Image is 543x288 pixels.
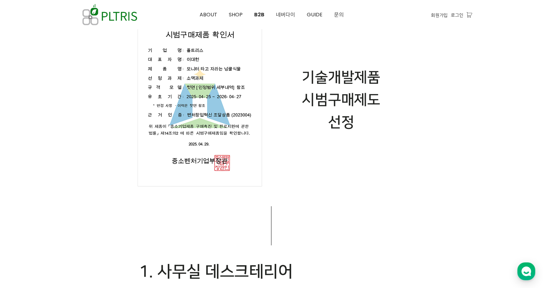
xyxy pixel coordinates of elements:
[20,213,24,218] span: 홈
[59,213,66,218] span: 대화
[42,203,83,219] a: 대화
[223,0,248,29] a: SHOP
[83,203,123,219] a: 설정
[431,12,448,19] a: 회원가입
[194,0,223,29] a: ABOUT
[328,0,349,29] a: 문의
[270,0,301,29] a: 네버다이
[334,11,344,18] span: 문의
[307,11,323,18] span: GUIDE
[451,12,463,19] a: 로그인
[2,203,42,219] a: 홈
[254,11,264,18] span: B2B
[248,0,270,29] a: B2B
[276,11,295,18] span: 네버다이
[99,213,107,218] span: 설정
[200,11,217,18] span: ABOUT
[301,0,328,29] a: GUIDE
[229,11,243,18] span: SHOP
